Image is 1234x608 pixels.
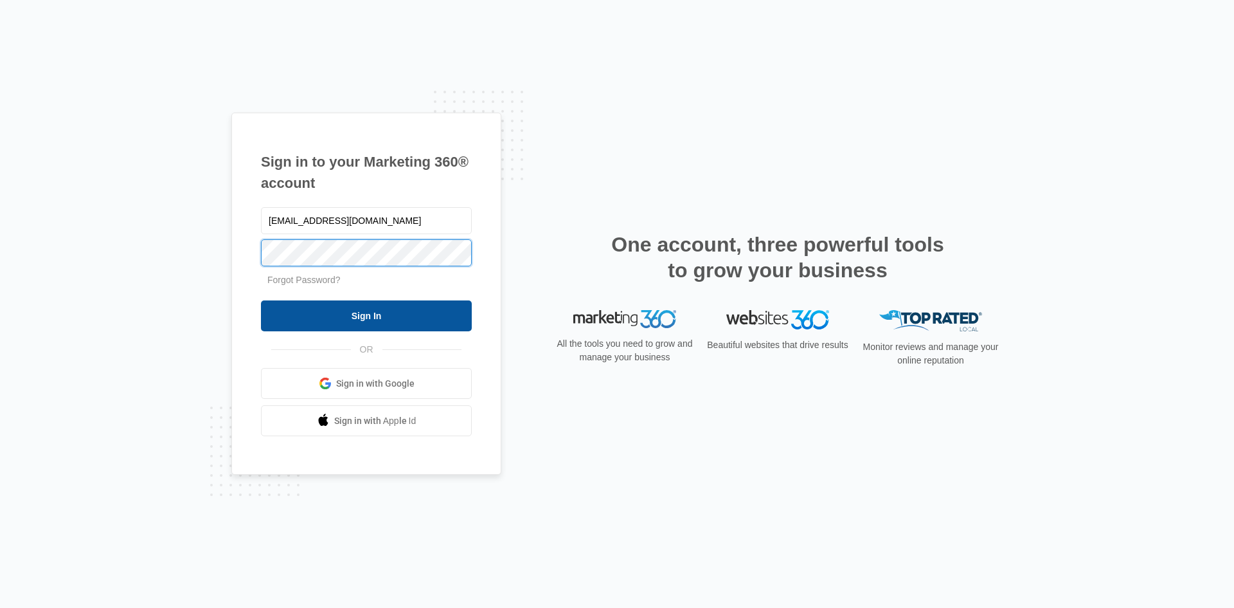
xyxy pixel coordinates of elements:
a: Sign in with Apple Id [261,405,472,436]
h1: Sign in to your Marketing 360® account [261,151,472,194]
input: Email [261,207,472,234]
p: Beautiful websites that drive results [706,338,850,352]
a: Forgot Password? [267,275,341,285]
a: Sign in with Google [261,368,472,399]
img: Websites 360 [726,310,829,329]
span: Sign in with Apple Id [334,414,416,428]
img: Marketing 360 [573,310,676,328]
p: All the tools you need to grow and manage your business [553,337,697,364]
p: Monitor reviews and manage your online reputation [859,340,1003,367]
h2: One account, three powerful tools to grow your business [607,232,948,283]
span: Sign in with Google [336,377,415,391]
input: Sign In [261,300,472,331]
span: OR [351,343,382,356]
img: Top Rated Local [879,310,982,331]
